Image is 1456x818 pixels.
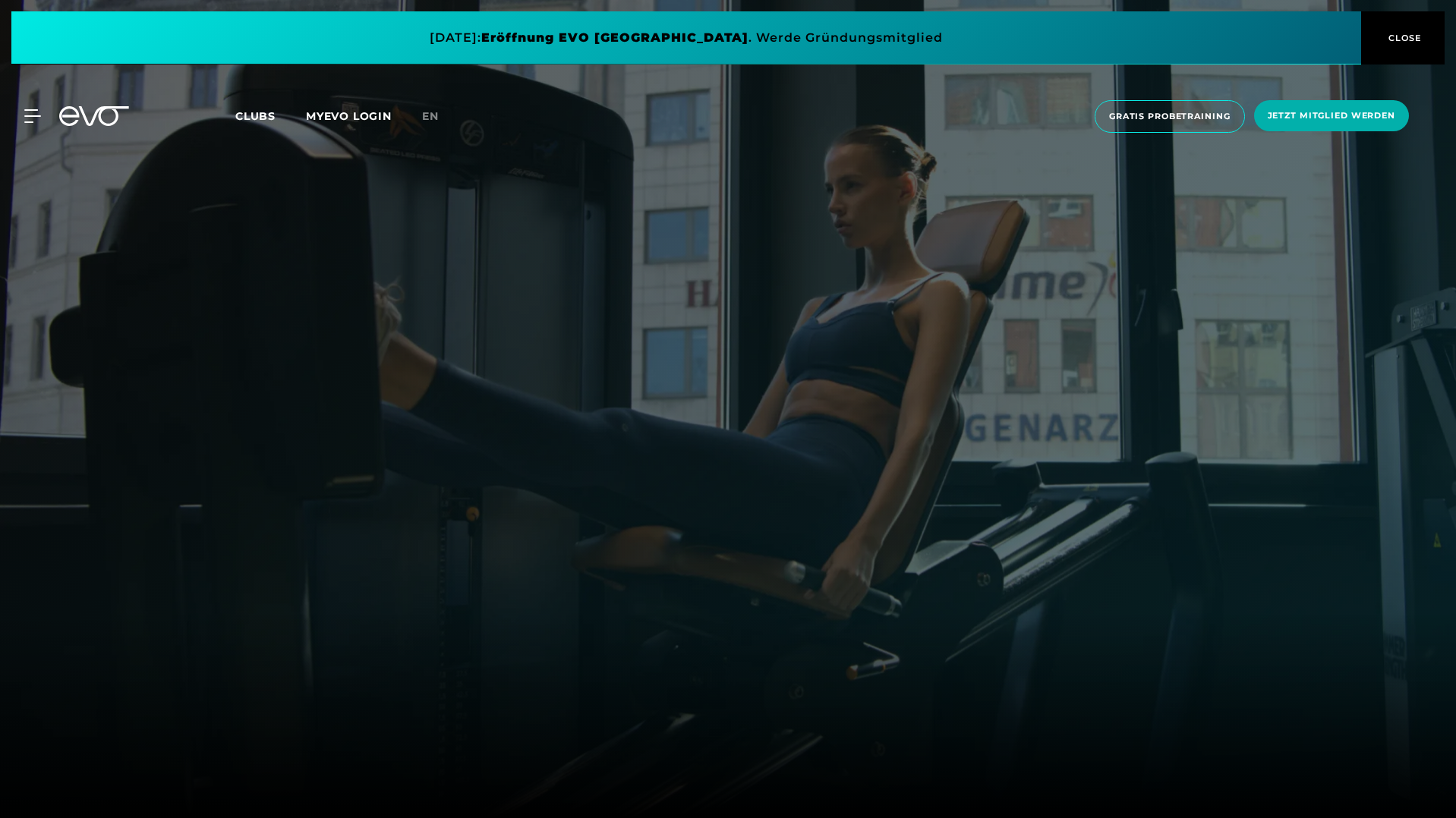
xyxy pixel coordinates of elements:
span: Jetzt Mitglied werden [1268,109,1395,122]
button: CLOSE [1361,11,1445,64]
span: Gratis Probetraining [1109,110,1231,123]
a: Gratis Probetraining [1090,100,1250,133]
span: CLOSE [1385,31,1422,45]
a: en [422,108,457,125]
span: en [422,109,439,123]
a: Clubs [235,109,306,123]
span: Clubs [235,109,276,123]
a: MYEVO LOGIN [306,109,392,123]
a: Jetzt Mitglied werden [1250,100,1413,133]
